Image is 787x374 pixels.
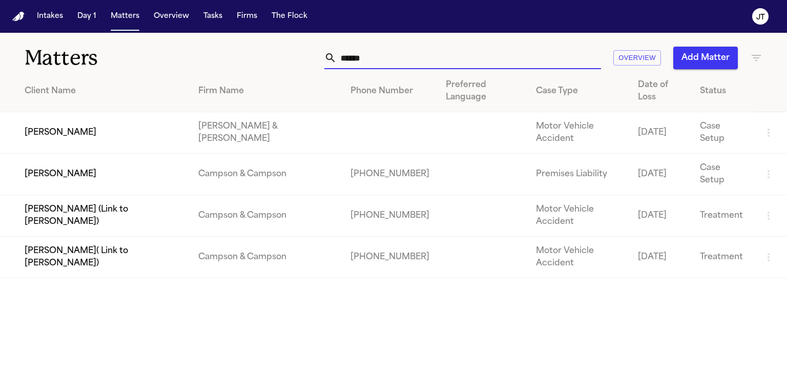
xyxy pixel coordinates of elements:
[528,154,629,195] td: Premises Liability
[630,237,692,278] td: [DATE]
[528,237,629,278] td: Motor Vehicle Accident
[73,7,100,26] button: Day 1
[342,195,438,237] td: [PHONE_NUMBER]
[199,7,226,26] button: Tasks
[342,237,438,278] td: [PHONE_NUMBER]
[190,195,342,237] td: Campson & Campson
[630,195,692,237] td: [DATE]
[267,7,312,26] button: The Flock
[692,112,754,154] td: Case Setup
[25,45,231,71] h1: Matters
[33,7,67,26] button: Intakes
[233,7,261,26] button: Firms
[638,79,684,103] div: Date of Loss
[190,154,342,195] td: Campson & Campson
[150,7,193,26] button: Overview
[630,112,692,154] td: [DATE]
[12,12,25,22] img: Finch Logo
[350,85,429,97] div: Phone Number
[107,7,143,26] button: Matters
[25,85,182,97] div: Client Name
[198,85,334,97] div: Firm Name
[700,85,746,97] div: Status
[692,154,754,195] td: Case Setup
[613,50,661,66] button: Overview
[673,47,738,69] button: Add Matter
[536,85,621,97] div: Case Type
[12,12,25,22] a: Home
[190,112,342,154] td: [PERSON_NAME] & [PERSON_NAME]
[692,237,754,278] td: Treatment
[630,154,692,195] td: [DATE]
[446,79,520,103] div: Preferred Language
[528,112,629,154] td: Motor Vehicle Accident
[342,154,438,195] td: [PHONE_NUMBER]
[190,237,342,278] td: Campson & Campson
[528,195,629,237] td: Motor Vehicle Accident
[692,195,754,237] td: Treatment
